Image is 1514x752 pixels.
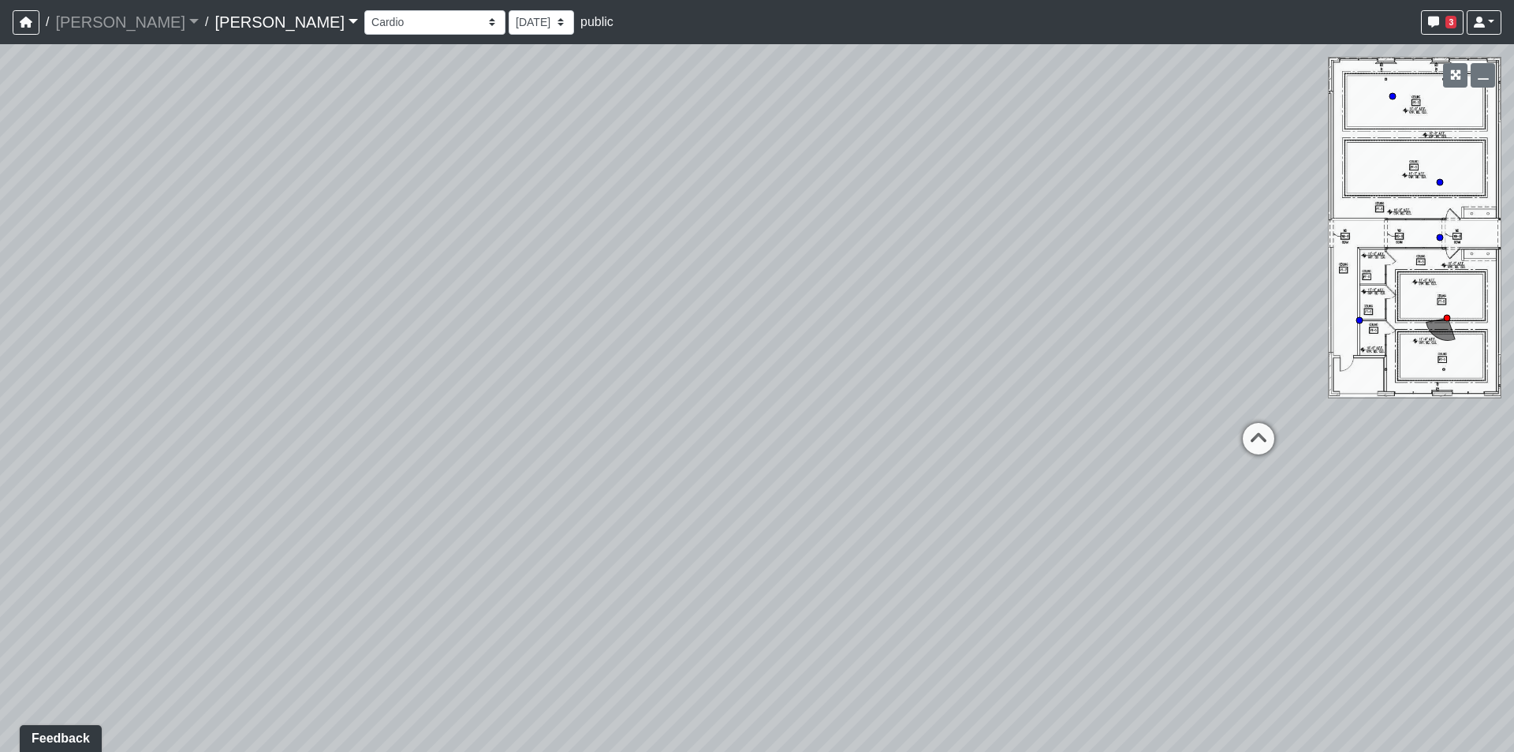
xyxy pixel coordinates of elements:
[12,720,105,752] iframe: Ybug feedback widget
[214,6,358,38] a: [PERSON_NAME]
[1445,16,1456,28] span: 3
[55,6,199,38] a: [PERSON_NAME]
[580,15,613,28] span: public
[1421,10,1464,35] button: 3
[39,6,55,38] span: /
[199,6,214,38] span: /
